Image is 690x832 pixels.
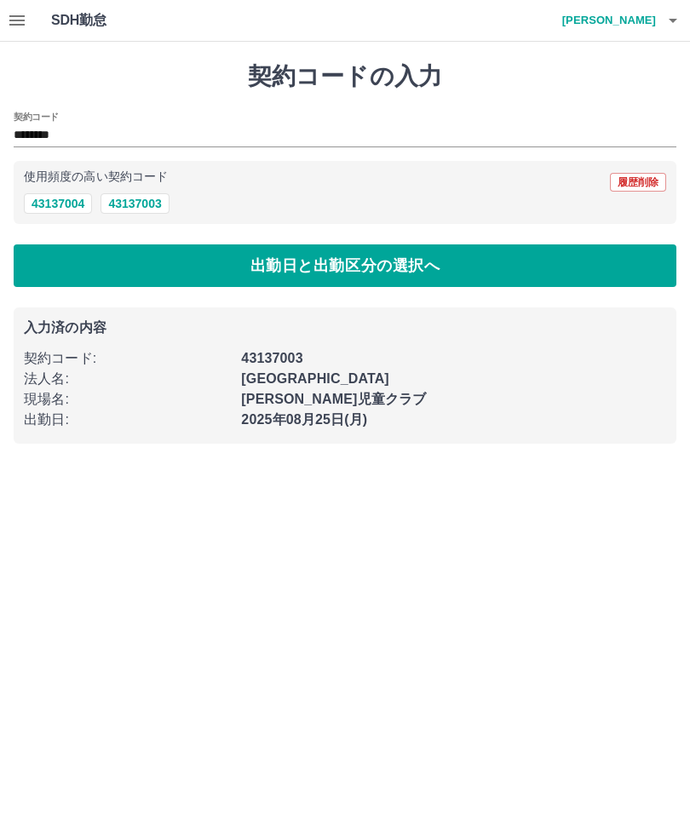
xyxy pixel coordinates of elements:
b: 43137003 [241,351,302,365]
button: 43137004 [24,193,92,214]
b: [PERSON_NAME]児童クラブ [241,392,426,406]
b: [GEOGRAPHIC_DATA] [241,371,389,386]
button: 履歴削除 [610,173,666,192]
button: 43137003 [101,193,169,214]
p: 入力済の内容 [24,321,666,335]
button: 出勤日と出勤区分の選択へ [14,244,676,287]
p: 法人名 : [24,369,231,389]
p: 現場名 : [24,389,231,410]
b: 2025年08月25日(月) [241,412,367,427]
p: 使用頻度の高い契約コード [24,171,168,183]
h1: 契約コードの入力 [14,62,676,91]
h2: 契約コード [14,110,59,123]
p: 契約コード : [24,348,231,369]
p: 出勤日 : [24,410,231,430]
